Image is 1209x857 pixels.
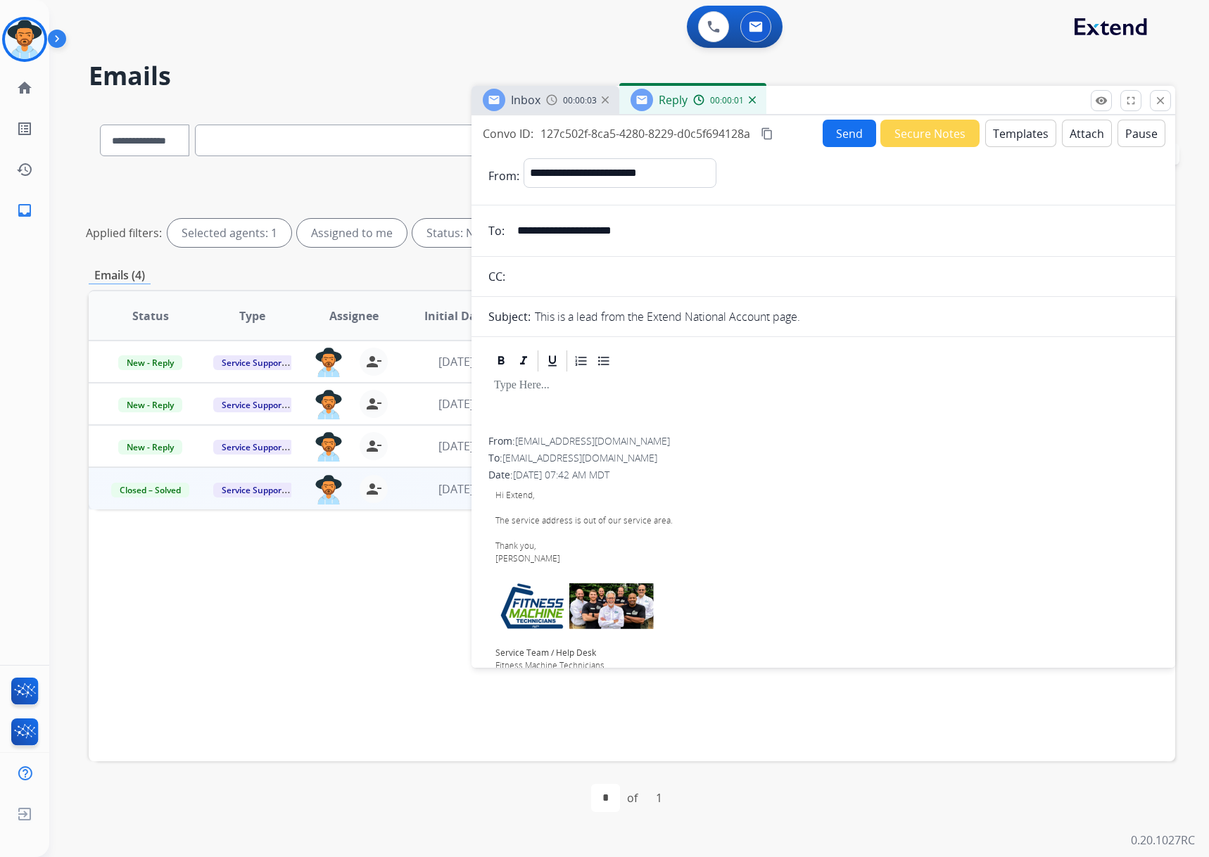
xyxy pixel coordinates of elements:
[438,481,474,497] span: [DATE]
[542,350,563,372] div: Underline
[315,348,343,377] img: agent-avatar
[1131,832,1195,849] p: 0.20.1027RC
[365,395,382,412] mat-icon: person_remove
[571,350,592,372] div: Ordered List
[5,20,44,59] img: avatar
[488,222,505,239] p: To:
[627,789,638,806] div: of
[488,434,1158,448] div: From:
[488,451,1158,465] div: To:
[132,307,169,324] span: Status
[438,438,474,454] span: [DATE]
[315,390,343,419] img: agent-avatar
[513,350,534,372] div: Italic
[495,489,1151,697] div: Hi Extend, The service address is out of our service area. Thank you, [PERSON_NAME] Fitness Machi...
[315,475,343,504] img: agent-avatar
[16,80,33,96] mat-icon: home
[488,308,531,325] p: Subject:
[535,308,800,325] p: This is a lead from the Extend National Account page.
[511,92,540,108] span: Inbox
[985,120,1056,147] button: Templates
[239,307,265,324] span: Type
[513,468,609,481] span: [DATE] 07:42 AM MDT
[438,396,474,412] span: [DATE]
[213,355,293,370] span: Service Support
[89,267,151,284] p: Emails (4)
[89,62,1175,90] h2: Emails
[1062,120,1112,147] button: Attach
[365,481,382,497] mat-icon: person_remove
[329,307,379,324] span: Assignee
[761,127,773,140] mat-icon: content_copy
[1154,94,1167,107] mat-icon: close
[213,483,293,497] span: Service Support
[490,350,512,372] div: Bold
[488,268,505,285] p: CC:
[593,350,614,372] div: Bullet List
[823,120,876,147] button: Send
[118,440,182,455] span: New - Reply
[213,398,293,412] span: Service Support
[483,125,533,142] p: Convo ID:
[213,440,293,455] span: Service Support
[488,167,519,184] p: From:
[365,353,382,370] mat-icon: person_remove
[540,126,750,141] span: 127c502f-8ca5-4280-8229-d0c5f694128a
[710,95,744,106] span: 00:00:01
[645,784,673,812] div: 1
[495,647,596,659] strong: Service Team / Help Desk
[16,202,33,219] mat-icon: inbox
[412,219,561,247] div: Status: New - Initial
[563,95,597,106] span: 00:00:03
[167,219,291,247] div: Selected agents: 1
[488,468,1158,482] div: Date:
[86,224,162,241] p: Applied filters:
[515,434,670,447] span: [EMAIL_ADDRESS][DOMAIN_NAME]
[16,120,33,137] mat-icon: list_alt
[1125,94,1137,107] mat-icon: fullscreen
[16,161,33,178] mat-icon: history
[315,432,343,462] img: agent-avatar
[118,398,182,412] span: New - Reply
[297,219,407,247] div: Assigned to me
[438,354,474,369] span: [DATE]
[659,92,688,108] span: Reply
[118,355,182,370] span: New - Reply
[1118,120,1165,147] button: Pause
[880,120,980,147] button: Secure Notes
[1095,94,1108,107] mat-icon: remove_red_eye
[365,438,382,455] mat-icon: person_remove
[502,451,657,464] span: [EMAIL_ADDRESS][DOMAIN_NAME]
[111,483,189,497] span: Closed – Solved
[424,307,488,324] span: Initial Date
